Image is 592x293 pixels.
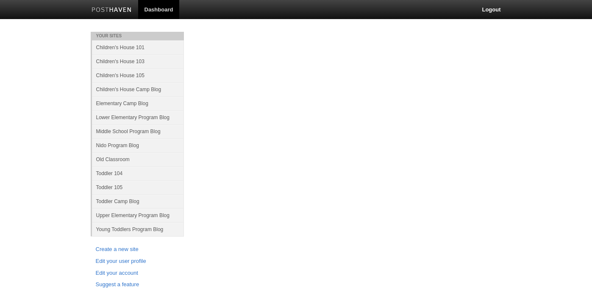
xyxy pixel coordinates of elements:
[92,138,184,152] a: Nido Program Blog
[92,7,132,14] img: Posthaven-bar
[92,208,184,222] a: Upper Elementary Program Blog
[92,222,184,236] a: Young Toddlers Program Blog
[92,124,184,138] a: Middle School Program Blog
[92,54,184,68] a: Children's House 103
[96,269,179,278] a: Edit your account
[96,257,179,266] a: Edit your user profile
[91,32,184,40] li: Your Sites
[92,194,184,208] a: Toddler Camp Blog
[92,166,184,180] a: Toddler 104
[96,280,179,289] a: Suggest a feature
[92,152,184,166] a: Old Classroom
[92,110,184,124] a: Lower Elementary Program Blog
[92,96,184,110] a: Elementary Camp Blog
[96,245,179,254] a: Create a new site
[92,68,184,82] a: Children's House 105
[92,180,184,194] a: Toddler 105
[92,40,184,54] a: Children's House 101
[92,82,184,96] a: Children's House Camp Blog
